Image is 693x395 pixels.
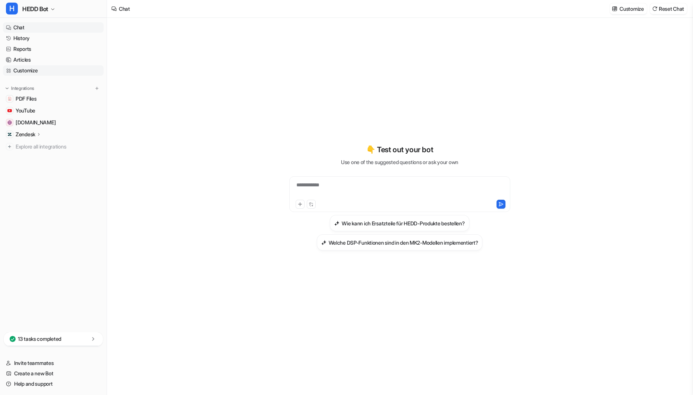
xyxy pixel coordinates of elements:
p: Use one of the suggested questions or ask your own [341,158,458,166]
button: Welche DSP-Funktionen sind in den MK2-Modellen implementiert?Welche DSP-Funktionen sind in den MK... [317,234,483,251]
p: Integrations [11,85,34,91]
a: Reports [3,44,104,54]
a: Articles [3,55,104,65]
a: PDF FilesPDF Files [3,94,104,104]
img: explore all integrations [6,143,13,150]
h3: Welche DSP-Funktionen sind in den MK2-Modellen implementiert? [329,239,478,247]
a: Explore all integrations [3,141,104,152]
img: customize [612,6,617,12]
img: hedd.audio [7,120,12,125]
p: 👇 Test out your bot [366,144,433,155]
img: Wie kann ich Ersatzteile für HEDD-Produkte bestellen? [334,221,339,226]
img: Welche DSP-Funktionen sind in den MK2-Modellen implementiert? [321,240,326,245]
img: YouTube [7,108,12,113]
a: History [3,33,104,43]
span: [DOMAIN_NAME] [16,119,56,126]
h3: Wie kann ich Ersatzteile für HEDD-Produkte bestellen? [342,219,465,227]
a: YouTubeYouTube [3,105,104,116]
img: expand menu [4,86,10,91]
img: PDF Files [7,97,12,101]
span: Explore all integrations [16,141,101,153]
div: Chat [119,5,130,13]
a: hedd.audio[DOMAIN_NAME] [3,117,104,128]
img: menu_add.svg [94,86,100,91]
span: YouTube [16,107,35,114]
img: Zendesk [7,132,12,137]
span: HEDD Bot [22,4,48,14]
p: 13 tasks completed [18,335,61,343]
button: Reset Chat [650,3,687,14]
p: Customize [619,5,644,13]
a: Invite teammates [3,358,104,368]
button: Customize [610,3,647,14]
a: Create a new Bot [3,368,104,379]
a: Chat [3,22,104,33]
img: reset [652,6,657,12]
p: Zendesk [16,131,35,138]
a: Help and support [3,379,104,389]
span: H [6,3,18,14]
button: Wie kann ich Ersatzteile für HEDD-Produkte bestellen?Wie kann ich Ersatzteile für HEDD-Produkte b... [330,215,469,231]
a: Customize [3,65,104,76]
button: Integrations [3,85,36,92]
span: PDF Files [16,95,36,102]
